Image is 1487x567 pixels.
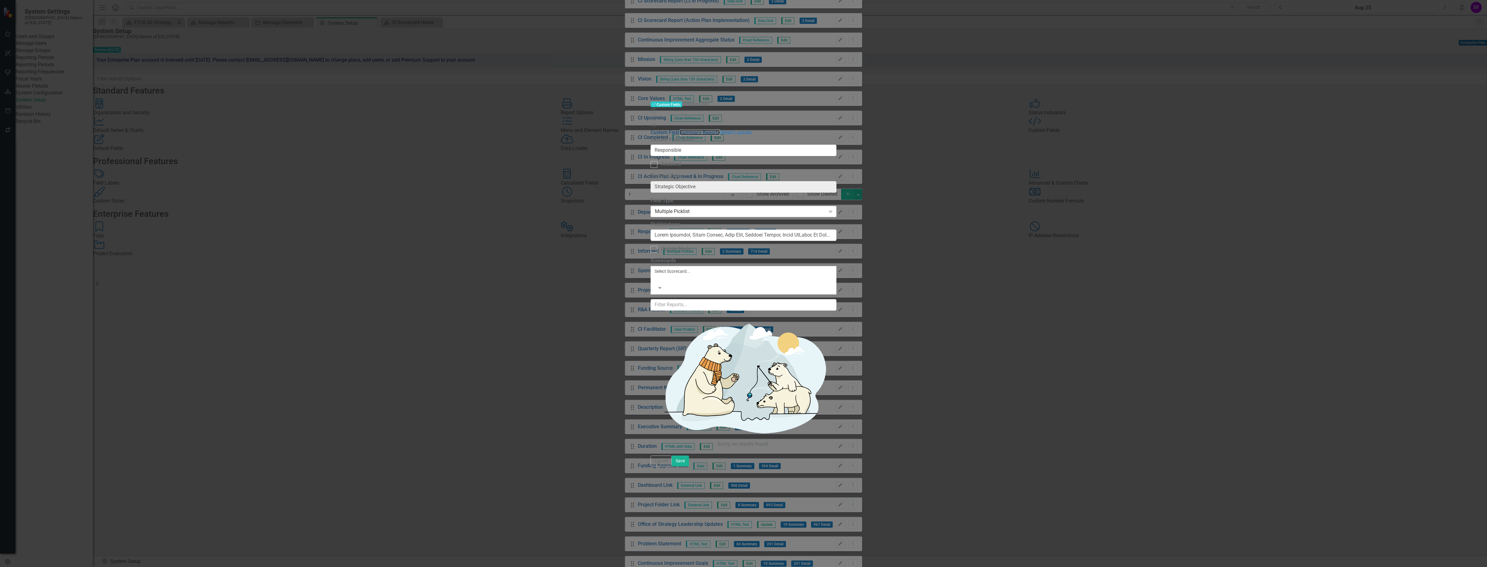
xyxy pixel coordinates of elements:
[651,257,836,264] label: Scorecards
[651,129,680,135] a: Custom Field
[651,102,682,107] span: Custom Fields
[651,172,836,180] label: Element Type
[655,208,826,215] div: Multiple Picklist
[682,101,709,107] span: Responsible
[661,161,681,168] div: Archived
[651,145,836,156] input: Custom Field Name
[717,441,770,448] div: Sorry, no results found.
[720,129,752,135] a: Detail Layouts
[651,456,672,466] button: Cancel
[672,456,689,466] button: Save
[651,299,836,311] input: Filter Reports...
[651,315,836,439] img: No results found
[655,268,832,274] div: Select Scorecard...
[651,221,836,228] label: Picklist Items
[661,246,691,253] div: Update Mode
[680,129,720,135] a: Summary Reports
[651,136,836,143] label: Custom Field Name
[651,197,836,204] label: Field Type
[651,229,836,241] input: Picklist Items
